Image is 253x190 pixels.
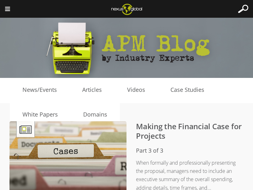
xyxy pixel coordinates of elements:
img: Nexus Global [106,2,147,17]
a: Videos [114,85,158,95]
a: Articles [70,85,114,95]
a: Making the Financial Case for Projects [136,121,242,141]
a: News/Events [10,85,70,95]
a: Case Studies [158,85,217,95]
h5: Part 3 of 3 [22,146,244,155]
